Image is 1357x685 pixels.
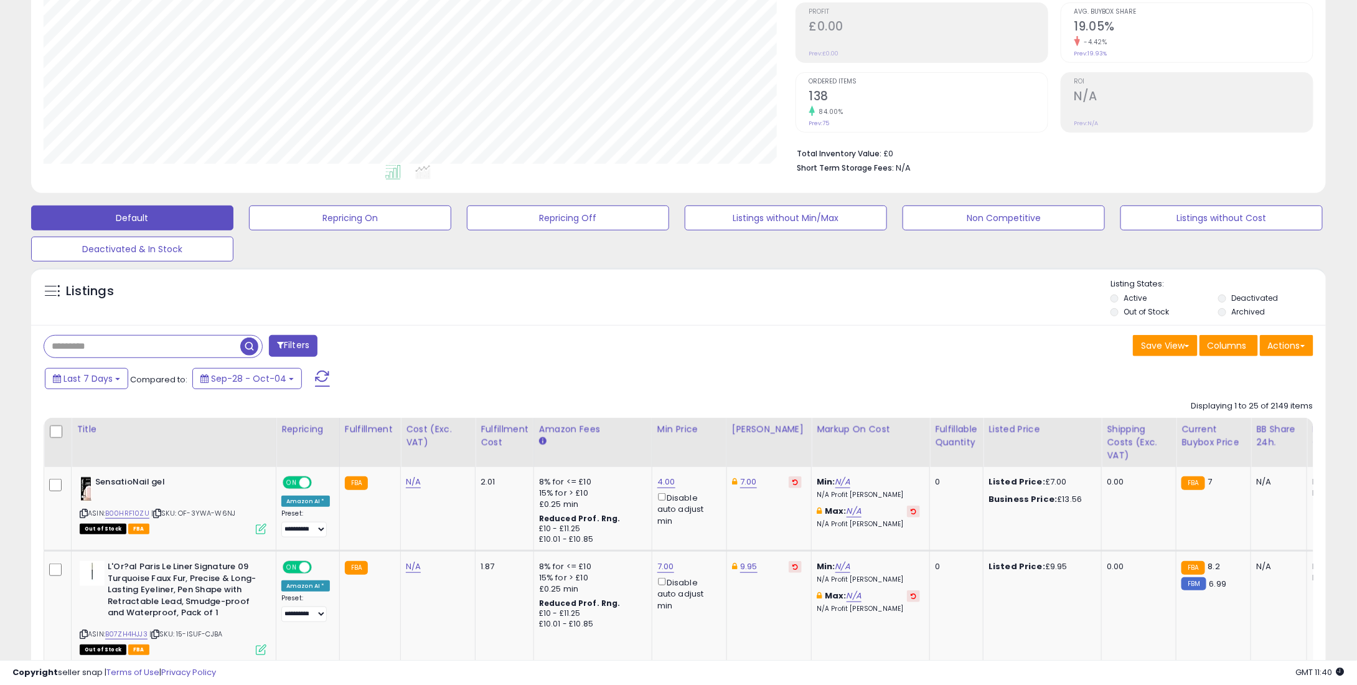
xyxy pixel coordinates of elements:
button: Last 7 Days [45,368,128,389]
div: Displaying 1 to 25 of 2149 items [1191,400,1313,412]
p: N/A Profit [PERSON_NAME] [817,605,920,613]
a: N/A [835,476,850,488]
span: | SKU: OF-3YWA-W6NJ [151,508,235,518]
span: OFF [310,562,330,573]
p: Listing States: [1110,278,1326,290]
span: | SKU: 15-ISUF-CJBA [149,629,222,639]
div: £9.95 [988,561,1092,572]
span: ON [284,478,299,488]
button: Repricing Off [467,205,669,230]
p: N/A Profit [PERSON_NAME] [817,520,920,529]
div: £10 - £11.25 [539,524,642,534]
div: Preset: [281,509,330,537]
div: 0.00 [1107,561,1167,572]
p: N/A Profit [PERSON_NAME] [817,575,920,584]
a: N/A [847,505,862,517]
a: Privacy Policy [161,666,216,678]
div: BB Share 24h. [1256,423,1302,449]
small: 84.00% [815,107,843,116]
small: FBA [1181,476,1204,490]
h2: 138 [809,89,1048,106]
div: £0.25 min [539,499,642,510]
div: Listed Price [988,423,1096,436]
h2: £0.00 [809,19,1048,36]
div: Shipping Costs (Exc. VAT) [1107,423,1171,462]
b: Reduced Prof. Rng. [539,513,621,524]
span: Sep-28 - Oct-04 [211,372,286,385]
button: Save View [1133,335,1198,356]
div: [PERSON_NAME] [732,423,806,436]
b: Listed Price: [988,560,1045,572]
div: FBA: 1 [1312,476,1353,488]
div: 1.87 [481,561,524,572]
small: FBA [345,476,368,490]
a: N/A [406,560,421,573]
small: FBA [1181,561,1204,575]
div: Fulfillment Cost [481,423,528,449]
b: Business Price: [988,493,1057,505]
a: 7.00 [657,560,674,573]
small: Prev: 19.93% [1074,50,1107,57]
div: Current Buybox Price [1181,423,1246,449]
label: Archived [1231,306,1265,317]
span: N/A [896,162,911,174]
h2: 19.05% [1074,19,1313,36]
div: Fulfillable Quantity [935,423,978,449]
span: 2025-10-12 11:40 GMT [1296,666,1345,678]
span: FBA [128,524,149,534]
b: Max: [825,590,847,602]
a: N/A [406,476,421,488]
div: 0 [935,476,974,488]
span: OFF [310,478,330,488]
label: Out of Stock [1124,306,1170,317]
button: Filters [269,335,317,357]
div: 0.00 [1107,476,1167,488]
b: Max: [825,505,847,517]
div: £7.00 [988,476,1092,488]
a: 4.00 [657,476,675,488]
span: 7 [1208,476,1213,488]
b: Reduced Prof. Rng. [539,598,621,608]
img: 41a++uleXmL._SL40_.jpg [80,476,92,501]
span: 6.99 [1209,578,1227,590]
div: 2.01 [481,476,524,488]
div: £10 - £11.25 [539,608,642,619]
div: Preset: [281,594,330,622]
div: ASIN: [80,476,266,533]
div: £10.01 - £10.85 [539,619,642,630]
span: ROI [1074,78,1313,85]
div: FBM: 3 [1312,572,1353,583]
div: Amazon AI * [281,496,330,507]
div: Title [77,423,271,436]
button: Listings without Min/Max [685,205,887,230]
span: 8.2 [1208,560,1220,572]
b: Listed Price: [988,476,1045,488]
div: Disable auto adjust min [657,491,717,527]
img: 21+tAvy++7L._SL40_.jpg [80,561,105,586]
a: N/A [847,590,862,602]
a: 9.95 [740,560,758,573]
div: 0 [935,561,974,572]
span: Columns [1208,339,1247,352]
b: L'Or?al Paris Le Liner Signature 09 Turquoise Faux Fur, Precise & Long-Lasting Eyeliner, Pen Shap... [108,561,259,622]
label: Active [1124,293,1147,303]
span: FBA [128,645,149,655]
div: FBA: 0 [1312,561,1353,572]
span: Ordered Items [809,78,1048,85]
b: SensatioNail gel [95,476,247,491]
div: 8% for <= £10 [539,561,642,572]
div: Fulfillment [345,423,395,436]
button: Deactivated & In Stock [31,237,233,262]
div: £0.25 min [539,583,642,595]
div: FBM: 0 [1312,488,1353,499]
small: Prev: N/A [1074,120,1099,127]
th: The percentage added to the cost of goods (COGS) that forms the calculator for Min & Max prices. [812,418,930,467]
span: ON [284,562,299,573]
div: £13.56 [988,494,1092,505]
span: All listings that are currently out of stock and unavailable for purchase on Amazon [80,645,126,655]
div: N/A [1256,476,1297,488]
b: Min: [817,560,835,572]
div: Amazon Fees [539,423,647,436]
h2: N/A [1074,89,1313,106]
li: £0 [797,145,1305,160]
